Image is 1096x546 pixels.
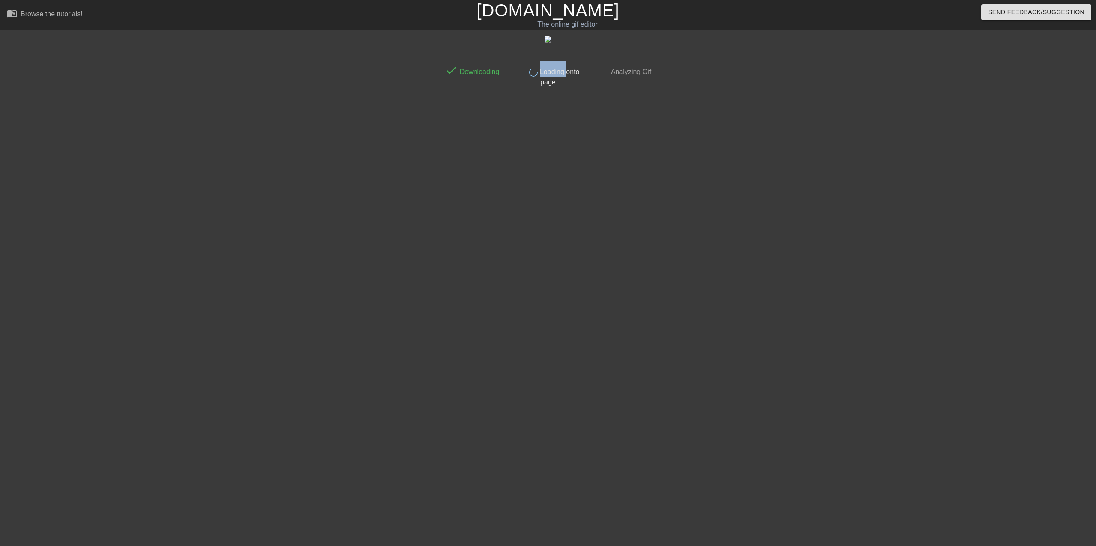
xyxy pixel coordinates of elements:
[538,68,579,86] span: Loading onto page
[988,7,1084,18] span: Send Feedback/Suggestion
[545,36,551,43] img: OLYPK.gif
[981,4,1091,20] button: Send Feedback/Suggestion
[369,19,765,30] div: The online gif editor
[7,8,83,21] a: Browse the tutorials!
[445,64,458,77] span: done
[477,1,619,20] a: [DOMAIN_NAME]
[609,68,651,75] span: Analyzing Gif
[21,10,83,18] div: Browse the tutorials!
[458,68,499,75] span: Downloading
[7,8,17,18] span: menu_book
